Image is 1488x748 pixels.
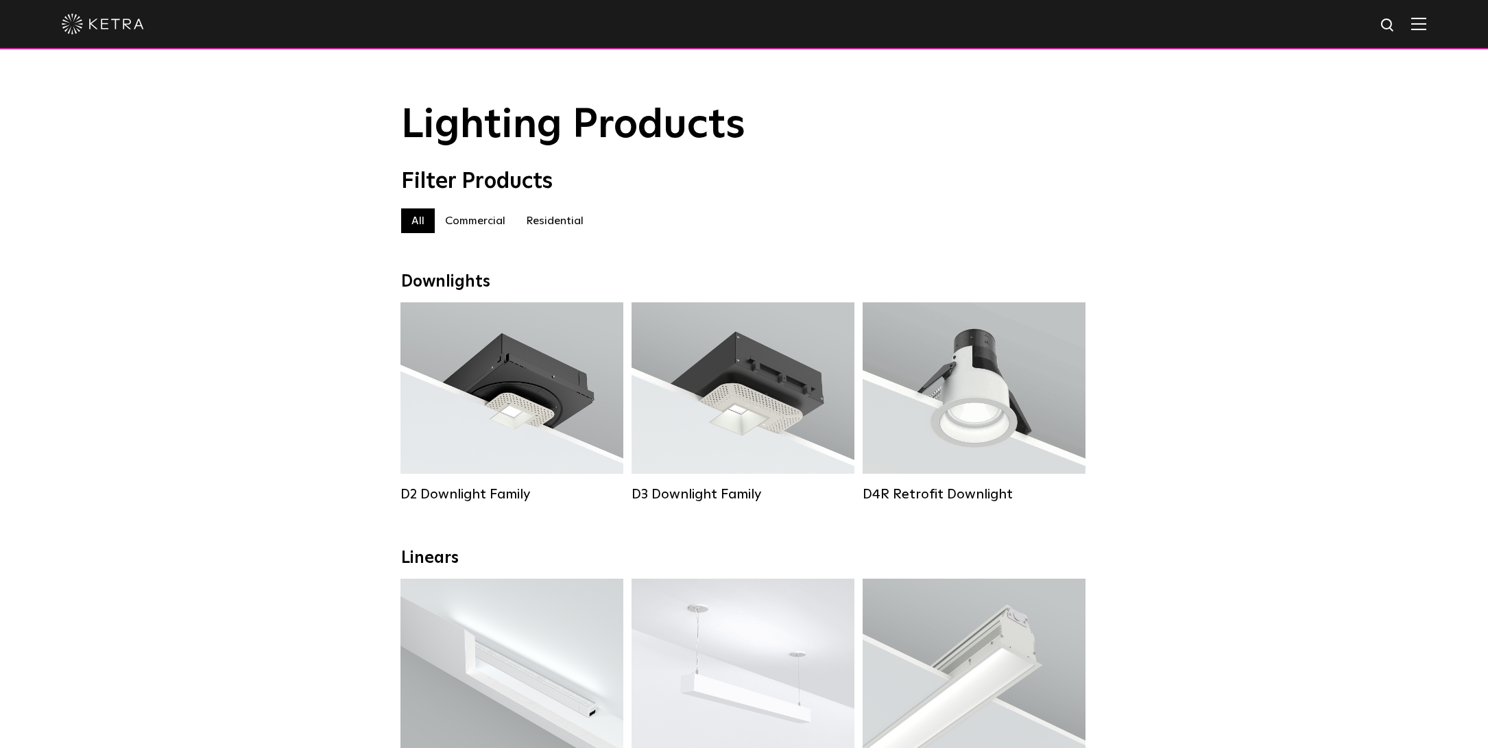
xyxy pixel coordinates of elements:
span: Lighting Products [401,105,745,146]
label: Commercial [435,208,516,233]
img: Hamburger%20Nav.svg [1411,17,1426,30]
div: D2 Downlight Family [400,486,623,503]
label: Residential [516,208,594,233]
div: Linears [401,548,1087,568]
img: search icon [1380,17,1397,34]
a: D2 Downlight Family Lumen Output:1200Colors:White / Black / Gloss Black / Silver / Bronze / Silve... [400,302,623,503]
div: Downlights [401,272,1087,292]
a: D3 Downlight Family Lumen Output:700 / 900 / 1100Colors:White / Black / Silver / Bronze / Paintab... [632,302,854,503]
label: All [401,208,435,233]
div: D3 Downlight Family [632,486,854,503]
div: Filter Products [401,169,1087,195]
img: ketra-logo-2019-white [62,14,144,34]
a: D4R Retrofit Downlight Lumen Output:800Colors:White / BlackBeam Angles:15° / 25° / 40° / 60°Watta... [863,302,1085,503]
div: D4R Retrofit Downlight [863,486,1085,503]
